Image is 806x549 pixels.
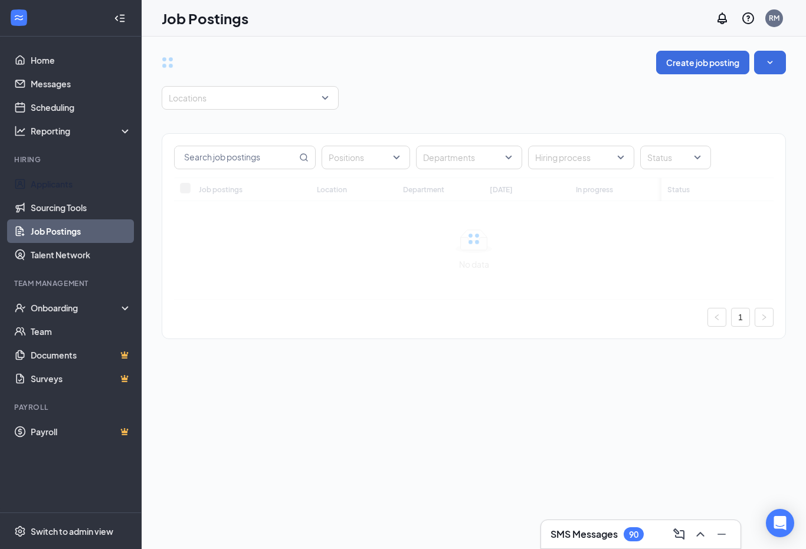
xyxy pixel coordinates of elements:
[14,302,26,314] svg: UserCheck
[31,72,132,96] a: Messages
[693,527,707,541] svg: ChevronUp
[114,12,126,24] svg: Collapse
[14,402,129,412] div: Payroll
[13,12,25,24] svg: WorkstreamLogo
[31,219,132,243] a: Job Postings
[670,525,689,544] button: ComposeMessage
[31,125,132,137] div: Reporting
[31,367,132,390] a: SurveysCrown
[14,525,26,537] svg: Settings
[707,308,726,327] li: Previous Page
[31,48,132,72] a: Home
[766,509,794,537] div: Open Intercom Messenger
[31,172,132,196] a: Applicants
[31,302,122,314] div: Onboarding
[755,308,774,327] button: right
[741,11,755,25] svg: QuestionInfo
[732,308,749,326] a: 1
[707,308,726,327] button: left
[713,314,720,321] span: left
[14,154,129,165] div: Hiring
[31,320,132,343] a: Team
[731,308,750,327] li: 1
[31,420,132,443] a: PayrollCrown
[715,11,729,25] svg: Notifications
[715,527,729,541] svg: Minimize
[299,153,309,162] svg: MagnifyingGlass
[755,308,774,327] li: Next Page
[691,525,710,544] button: ChevronUp
[761,314,768,321] span: right
[712,525,731,544] button: Minimize
[31,243,132,267] a: Talent Network
[764,57,776,68] svg: SmallChevronDown
[551,528,618,541] h3: SMS Messages
[162,8,248,28] h1: Job Postings
[14,278,129,288] div: Team Management
[175,146,297,169] input: Search job postings
[31,196,132,219] a: Sourcing Tools
[629,530,638,540] div: 90
[769,13,779,23] div: RM
[14,125,26,137] svg: Analysis
[656,51,749,74] button: Create job posting
[31,343,132,367] a: DocumentsCrown
[672,527,686,541] svg: ComposeMessage
[31,96,132,119] a: Scheduling
[754,51,786,74] button: SmallChevronDown
[31,525,113,537] div: Switch to admin view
